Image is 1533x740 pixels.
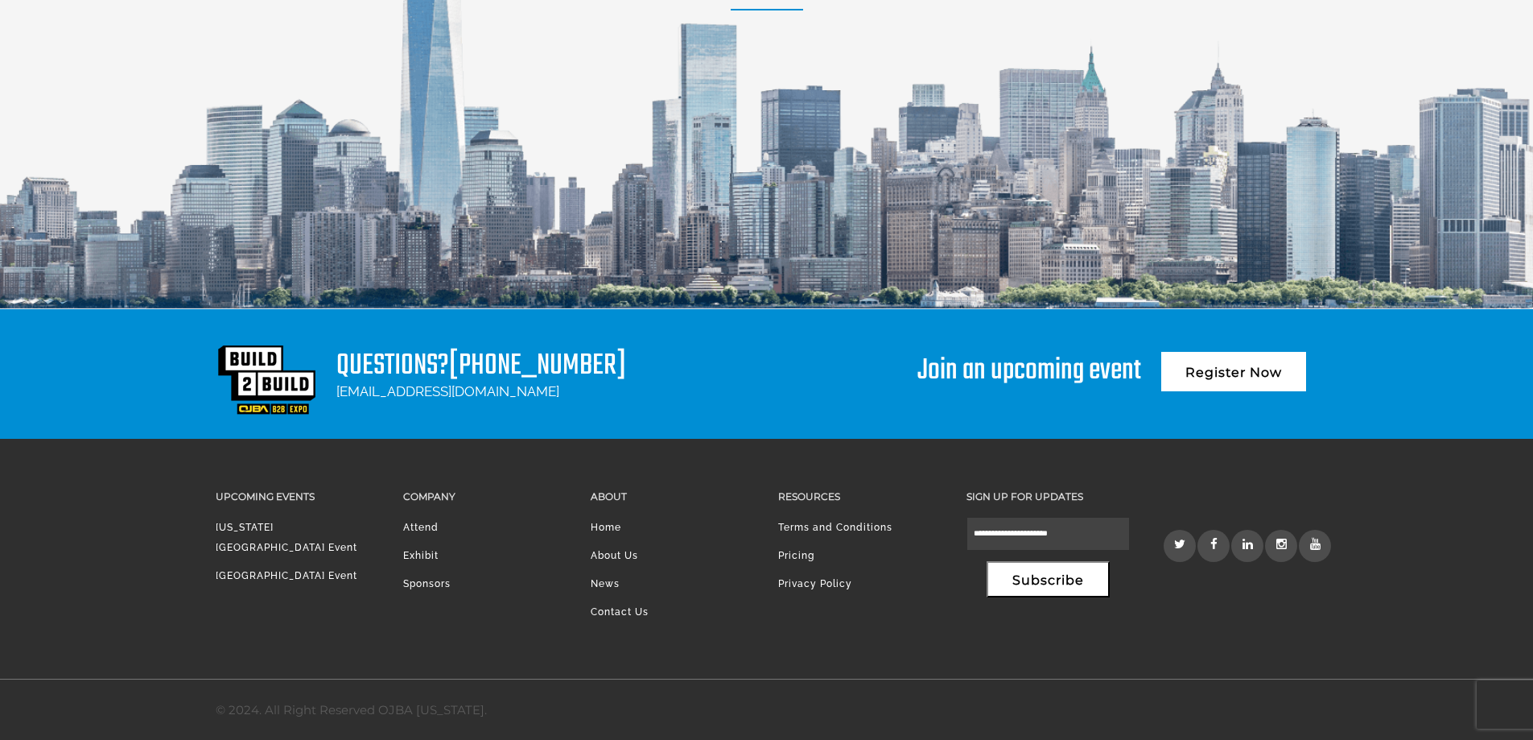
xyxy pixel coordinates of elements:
[917,344,1141,386] div: Join an upcoming event
[216,487,379,506] h3: Upcoming Events
[21,149,294,184] input: Enter your last name
[591,550,638,561] a: About Us
[591,487,754,506] h3: About
[403,550,439,561] a: Exhibit
[778,578,852,589] a: Privacy Policy
[1161,352,1306,391] a: Register Now
[264,8,303,47] div: Minimize live chat window
[336,383,559,399] a: [EMAIL_ADDRESS][DOMAIN_NAME]
[336,352,626,380] h1: Questions?
[236,496,292,518] em: Submit
[21,244,294,482] textarea: Type your message and click 'Submit'
[216,700,487,721] div: © 2024. All Right Reserved OJBA [US_STATE].
[966,487,1130,506] h3: Sign up for updates
[403,578,451,589] a: Sponsors
[778,550,814,561] a: Pricing
[778,487,942,506] h3: Resources
[591,522,621,533] a: Home
[216,522,357,553] a: [US_STATE][GEOGRAPHIC_DATA] Event
[21,196,294,232] input: Enter your email address
[778,522,892,533] a: Terms and Conditions
[449,343,626,389] a: [PHONE_NUMBER]
[216,570,357,581] a: [GEOGRAPHIC_DATA] Event
[403,522,439,533] a: Attend
[403,487,567,506] h3: Company
[591,578,620,589] a: News
[27,81,68,121] img: d_659738544_company_0_659738544
[591,606,649,618] a: Contact Us
[84,90,270,111] div: Leave a message
[987,561,1110,597] button: Subscribe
